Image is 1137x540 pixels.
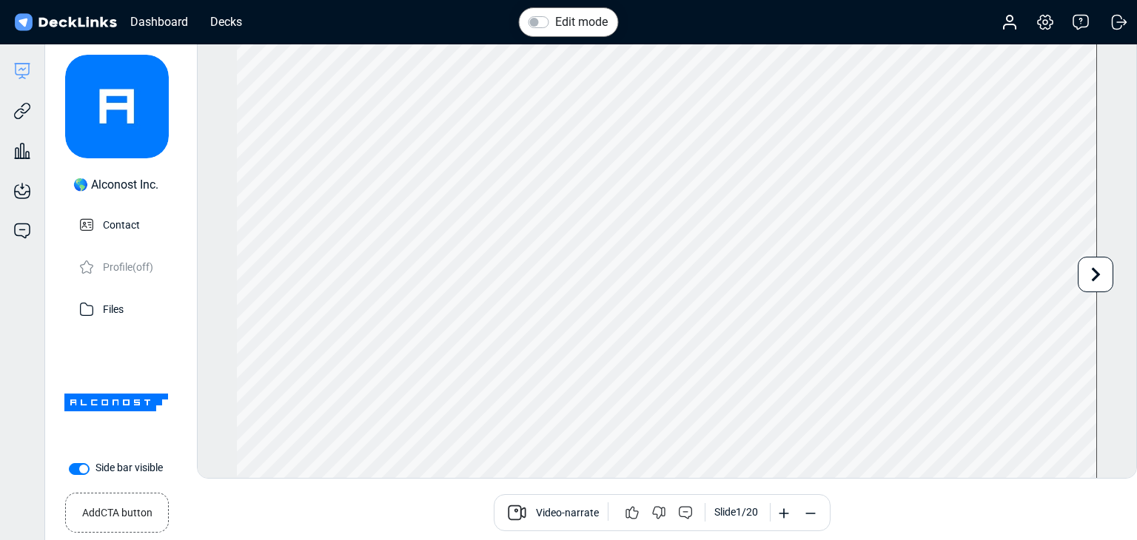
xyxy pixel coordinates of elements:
div: Decks [203,13,249,31]
label: Side bar visible [95,460,163,476]
img: avatar [65,55,169,158]
div: 🌎 Alconost Inc. [73,176,158,194]
p: Profile (off) [103,257,153,275]
img: Company Banner [64,351,168,454]
p: Files [103,299,124,317]
small: Add CTA button [82,499,152,521]
span: Video-narrate [536,505,599,523]
div: Dashboard [123,13,195,31]
div: Slide 1 / 20 [714,504,758,520]
label: Edit mode [555,13,608,31]
img: DeckLinks [12,12,119,33]
p: Contact [103,215,140,233]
